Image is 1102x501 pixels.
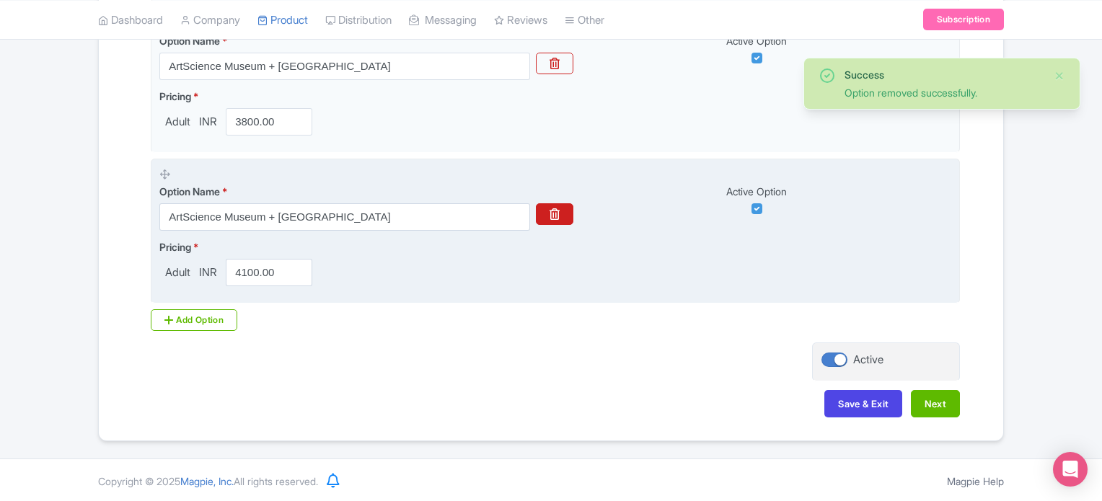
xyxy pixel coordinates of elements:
div: Active [853,352,883,368]
div: Add Option [151,309,237,331]
span: Option Name [159,185,220,198]
span: Active Option [726,35,787,47]
span: Option Name [159,35,220,47]
span: Pricing [159,241,191,253]
div: Open Intercom Messenger [1053,452,1088,487]
span: Adult [159,114,196,130]
span: Magpie, Inc. [180,475,234,487]
a: Subscription [923,9,1004,30]
span: INR [196,265,220,281]
span: INR [196,114,220,130]
span: Adult [159,265,196,281]
button: Save & Exit [824,390,902,417]
span: Pricing [159,90,191,102]
span: Active Option [726,185,787,198]
button: Next [911,390,960,417]
a: Magpie Help [947,475,1004,487]
div: Option removed successfully. [845,85,1042,100]
div: Copyright © 2025 All rights reserved. [89,474,327,489]
input: Option Name [159,203,530,231]
input: 0.00 [226,108,312,136]
input: Option Name [159,53,530,80]
div: Success [845,67,1042,82]
input: 0.00 [226,259,312,286]
button: Close [1054,67,1065,84]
